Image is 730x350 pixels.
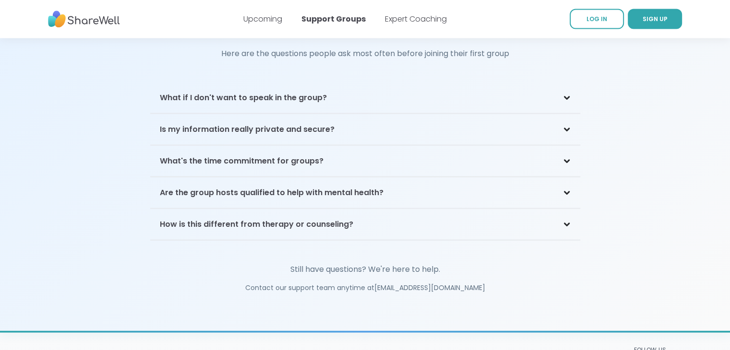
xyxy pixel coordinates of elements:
h3: What's the time commitment for groups? [160,155,323,167]
h3: What if I don't want to speak in the group? [160,92,327,104]
a: Expert Coaching [385,13,447,24]
p: Yes. Groups use first names only, and you control what personal information you share. Your data ... [150,145,580,146]
h3: Are the group hosts qualified to help with mental health? [160,187,383,198]
p: Still have questions? We're here to help. [150,264,580,275]
h3: Is my information really private and secure? [160,124,335,135]
p: [MEDICAL_DATA] complements therapy beautifully but serves a different purpose. Therapy involves l... [150,240,580,241]
p: Groups typically last 30-90 minutes and meet weekly. You may register for any group with open spo... [150,177,580,177]
a: Upcoming [243,13,282,24]
p: Contact our support team anytime at [EMAIL_ADDRESS][DOMAIN_NAME] [150,283,580,292]
a: SIGN UP [628,9,682,29]
h3: How is this different from therapy or counseling? [160,219,353,230]
img: ShareWell Nav Logo [48,6,120,33]
span: LOG IN [586,15,607,23]
a: Support Groups [301,13,366,24]
a: LOG IN [570,9,624,29]
h4: Here are the questions people ask most often before joining their first group [181,48,550,59]
span: SIGN UP [643,15,668,23]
